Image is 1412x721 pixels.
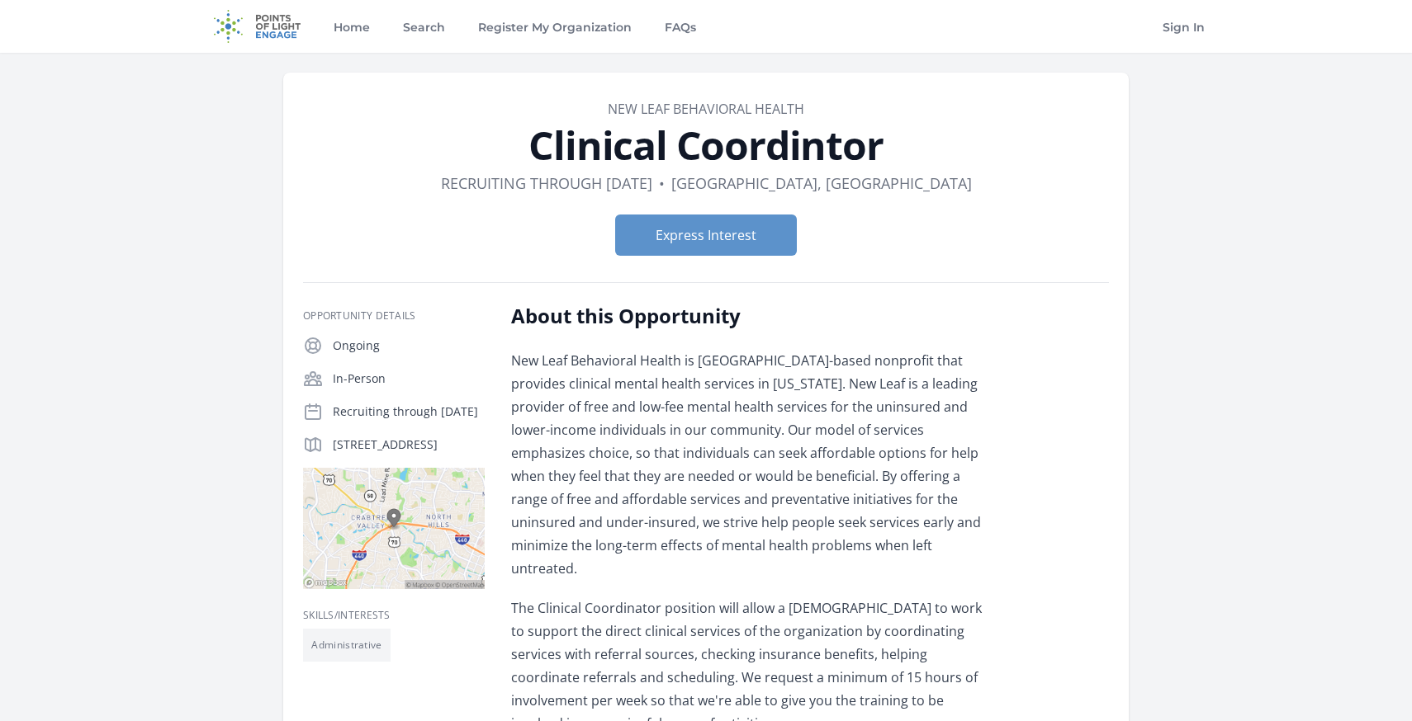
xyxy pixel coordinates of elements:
[333,370,485,387] p: In-Person
[303,125,1109,165] h1: Clinical Coordintor
[659,172,665,195] div: •
[511,349,994,580] p: New Leaf Behavioral Health is [GEOGRAPHIC_DATA]-based nonprofit that provides clinical mental hea...
[511,303,994,329] h2: About this Opportunity
[441,172,652,195] dd: Recruiting through [DATE]
[303,629,391,662] li: Administrative
[303,609,485,622] h3: Skills/Interests
[333,436,485,453] p: [STREET_ADDRESS]
[333,403,485,420] p: Recruiting through [DATE]
[303,309,485,323] h3: Opportunity Details
[303,468,485,589] img: Map
[333,337,485,354] p: Ongoing
[671,172,972,195] dd: [GEOGRAPHIC_DATA], [GEOGRAPHIC_DATA]
[608,100,804,118] a: New Leaf Behavioral Health
[615,214,797,256] button: Express Interest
